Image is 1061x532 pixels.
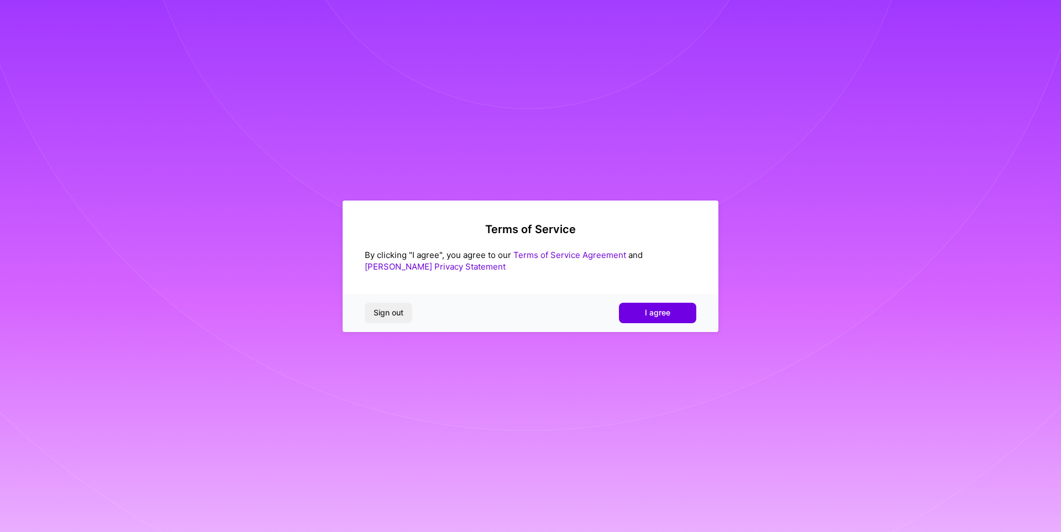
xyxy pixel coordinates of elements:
[365,249,696,272] div: By clicking "I agree", you agree to our and
[365,223,696,236] h2: Terms of Service
[374,307,403,318] span: Sign out
[365,261,506,272] a: [PERSON_NAME] Privacy Statement
[619,303,696,323] button: I agree
[365,303,412,323] button: Sign out
[513,250,626,260] a: Terms of Service Agreement
[645,307,670,318] span: I agree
